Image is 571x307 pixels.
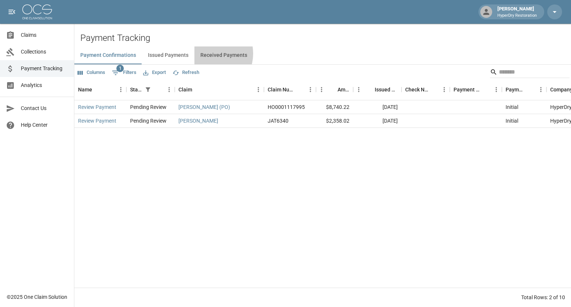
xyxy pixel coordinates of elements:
div: Claim [178,79,192,100]
div: Total Rows: 2 of 10 [521,294,565,301]
button: Show filters [143,84,153,95]
div: Search [490,66,570,80]
button: Show filters [110,67,138,79]
button: Select columns [76,67,107,78]
div: Name [78,79,92,100]
button: Export [141,67,168,78]
a: [PERSON_NAME] [178,117,218,125]
button: Payment Confirmations [74,46,142,64]
button: Sort [153,84,164,95]
div: Payment Method [450,79,502,100]
button: open drawer [4,4,19,19]
button: Sort [192,84,203,95]
button: Refresh [171,67,201,78]
div: Name [74,79,126,100]
button: Sort [92,84,103,95]
button: Menu [491,84,502,95]
div: Status [130,79,143,100]
div: Check Number [401,79,450,100]
div: $8,740.22 [316,100,353,114]
div: Claim [175,79,264,100]
button: Menu [253,84,264,95]
div: [DATE] [353,100,401,114]
div: Amount [338,79,349,100]
div: Initial [506,103,518,111]
div: Issued Date [353,79,401,100]
a: [PERSON_NAME] (PO) [178,103,230,111]
div: Claim Number [264,79,316,100]
img: ocs-logo-white-transparent.png [22,4,52,19]
div: Issued Date [375,79,398,100]
button: Sort [525,84,535,95]
div: 1 active filter [143,84,153,95]
div: JAT6340 [268,117,288,125]
div: Status [126,79,175,100]
span: Contact Us [21,104,68,112]
div: Check Number [405,79,428,100]
div: Payment Type [506,79,525,100]
button: Menu [535,84,546,95]
button: Menu [439,84,450,95]
button: Sort [428,84,439,95]
div: Payment Type [502,79,546,100]
div: $2,358.02 [316,114,353,128]
span: Help Center [21,121,68,129]
button: Issued Payments [142,46,194,64]
div: HO0001117995 [268,103,305,111]
span: Claims [21,31,68,39]
button: Received Payments [194,46,253,64]
span: Analytics [21,81,68,89]
button: Sort [364,84,375,95]
button: Menu [305,84,316,95]
span: Payment Tracking [21,65,68,72]
span: 1 [116,65,124,72]
button: Sort [327,84,338,95]
div: Claim Number [268,79,294,100]
div: Pending Review [130,117,167,125]
button: Menu [353,84,364,95]
h2: Payment Tracking [80,33,571,43]
a: Review Payment [78,103,116,111]
div: dynamic tabs [74,46,571,64]
button: Menu [115,84,126,95]
div: © 2025 One Claim Solution [7,293,67,301]
button: Sort [294,84,305,95]
div: Payment Method [454,79,480,100]
button: Menu [164,84,175,95]
button: Sort [480,84,491,95]
div: [PERSON_NAME] [494,5,540,19]
p: HyperDry Restoration [497,13,537,19]
button: Menu [316,84,327,95]
span: Collections [21,48,68,56]
div: Initial [506,117,518,125]
div: [DATE] [353,114,401,128]
div: Amount [316,79,353,100]
div: Pending Review [130,103,167,111]
a: Review Payment [78,117,116,125]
